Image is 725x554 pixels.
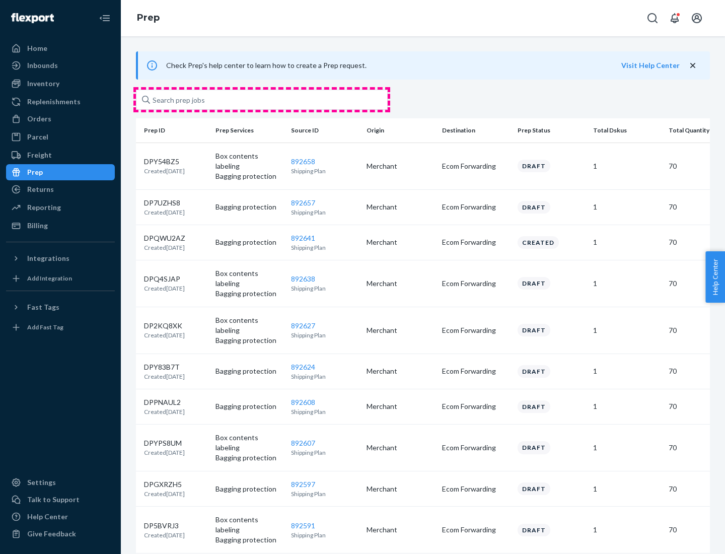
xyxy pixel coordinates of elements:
[6,181,115,197] a: Returns
[593,325,661,335] p: 1
[215,315,283,335] p: Box contents labeling
[136,118,211,143] th: Prep ID
[367,161,434,171] p: Merchant
[27,274,72,283] div: Add Integration
[27,253,69,263] div: Integrations
[144,157,185,167] p: DPY54BZ5
[27,60,58,71] div: Inbounds
[215,237,283,247] p: Bagging protection
[362,118,438,143] th: Origin
[442,443,510,453] p: Ecom Forwarding
[438,118,514,143] th: Destination
[442,401,510,411] p: Ecom Forwarding
[144,372,185,381] p: Created [DATE]
[144,397,185,407] p: DPPNAUL2
[291,284,358,293] p: Shipping Plan
[518,277,550,290] div: Draft
[144,321,185,331] p: DP2KQ8XK
[291,490,358,498] p: Shipping Plan
[6,147,115,163] a: Freight
[367,279,434,289] p: Merchant
[593,366,661,376] p: 1
[442,484,510,494] p: Ecom Forwarding
[291,198,315,207] a: 892657
[291,321,315,330] a: 892627
[215,433,283,453] p: Box contents labeling
[514,118,589,143] th: Prep Status
[166,61,367,70] span: Check Prep's help center to learn how to create a Prep request.
[27,184,54,194] div: Returns
[27,477,56,488] div: Settings
[144,521,185,531] p: DP5BVRJ3
[144,531,185,539] p: Created [DATE]
[144,407,185,416] p: Created [DATE]
[27,97,81,107] div: Replenishments
[367,401,434,411] p: Merchant
[518,524,550,536] div: Draft
[518,482,550,495] div: Draft
[518,441,550,454] div: Draft
[144,448,185,457] p: Created [DATE]
[291,157,315,166] a: 892658
[6,94,115,110] a: Replenishments
[367,443,434,453] p: Merchant
[621,60,680,71] button: Visit Help Center
[593,525,661,535] p: 1
[27,79,59,89] div: Inventory
[593,237,661,247] p: 1
[291,234,315,242] a: 892641
[593,443,661,453] p: 1
[6,299,115,315] button: Fast Tags
[518,160,550,172] div: Draft
[27,323,63,331] div: Add Fast Tag
[6,474,115,491] a: Settings
[27,529,76,539] div: Give Feedback
[215,453,283,463] p: Bagging protection
[144,331,185,339] p: Created [DATE]
[215,335,283,345] p: Bagging protection
[215,535,283,545] p: Bagging protection
[215,151,283,171] p: Box contents labeling
[6,164,115,180] a: Prep
[291,439,315,447] a: 892607
[291,480,315,489] a: 892597
[367,202,434,212] p: Merchant
[593,484,661,494] p: 1
[442,161,510,171] p: Ecom Forwarding
[291,531,358,539] p: Shipping Plan
[518,324,550,336] div: Draft
[6,40,115,56] a: Home
[367,366,434,376] p: Merchant
[27,221,48,231] div: Billing
[6,492,115,508] a: Talk to Support
[144,233,185,243] p: DPQWU2AZ
[27,512,68,522] div: Help Center
[593,202,661,212] p: 1
[215,484,283,494] p: Bagging protection
[6,218,115,234] a: Billing
[6,57,115,74] a: Inbounds
[291,407,358,416] p: Shipping Plan
[144,438,185,448] p: DPYPS8UM
[27,114,51,124] div: Orders
[291,398,315,406] a: 892608
[367,325,434,335] p: Merchant
[291,363,315,371] a: 892624
[6,270,115,287] a: Add Integration
[27,202,61,213] div: Reporting
[593,279,661,289] p: 1
[215,401,283,411] p: Bagging protection
[27,167,43,177] div: Prep
[11,13,54,23] img: Flexport logo
[291,372,358,381] p: Shipping Plan
[144,208,185,217] p: Created [DATE]
[442,202,510,212] p: Ecom Forwarding
[442,325,510,335] p: Ecom Forwarding
[705,251,725,303] button: Help Center
[518,365,550,378] div: Draft
[367,525,434,535] p: Merchant
[291,274,315,283] a: 892638
[211,118,287,143] th: Prep Services
[144,274,185,284] p: DPQ4SJAP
